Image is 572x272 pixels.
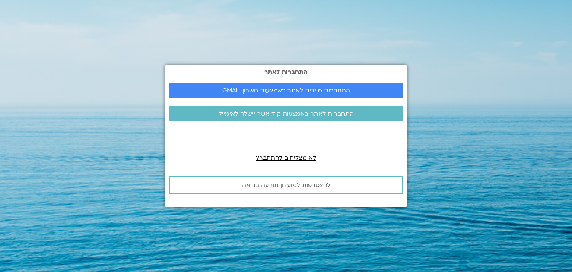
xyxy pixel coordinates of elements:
[169,83,403,98] a: התחברות מיידית לאתר באמצעות חשבון GMAIL
[169,69,403,75] h2: התחברות לאתר
[169,106,403,121] a: התחברות לאתר באמצעות קוד אשר יישלח לאימייל
[242,182,330,189] span: להצטרפות למועדון תודעה בריאה
[169,176,403,194] a: להצטרפות למועדון תודעה בריאה
[256,154,316,162] a: לא מצליחים להתחבר?
[222,87,350,94] span: התחברות מיידית לאתר באמצעות חשבון GMAIL
[219,110,354,117] span: התחברות לאתר באמצעות קוד אשר יישלח לאימייל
